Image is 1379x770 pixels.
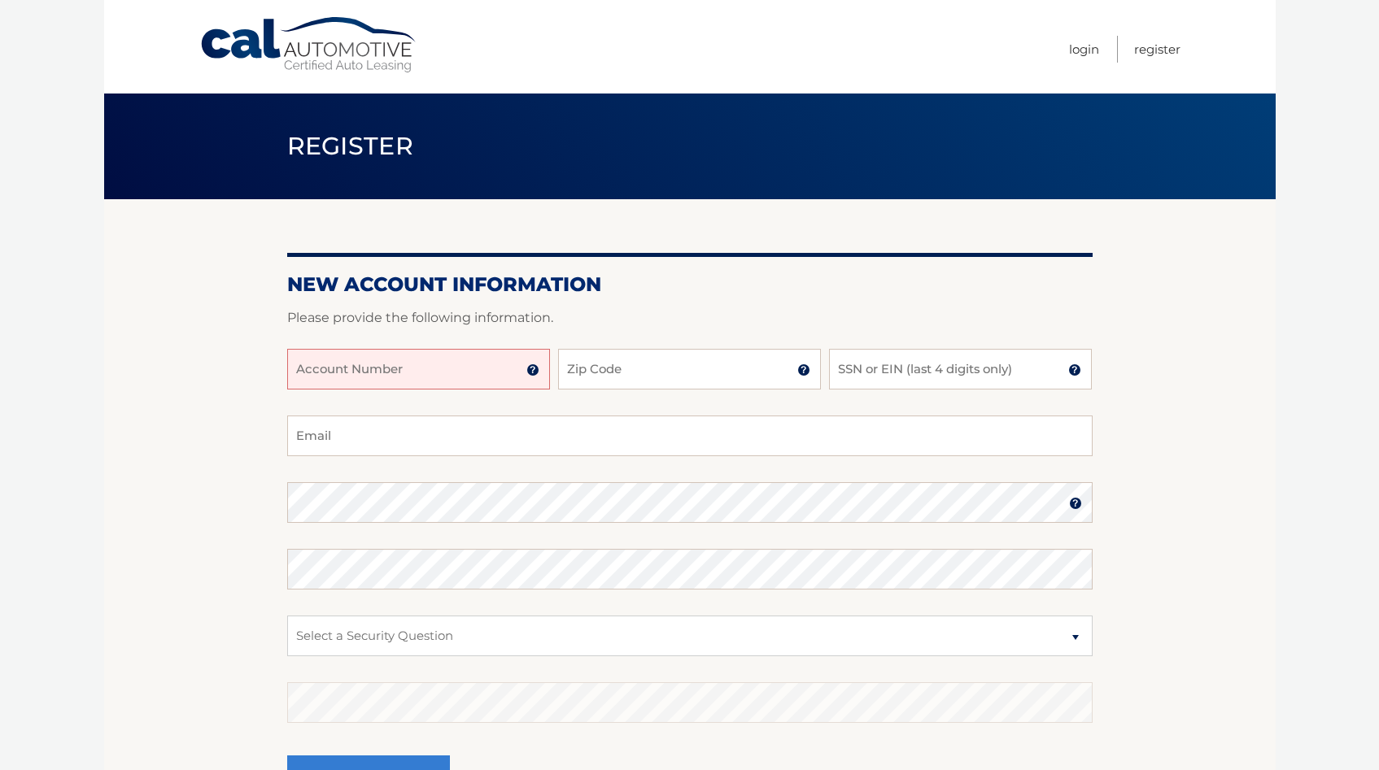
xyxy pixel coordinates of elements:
span: Register [287,131,414,161]
a: Cal Automotive [199,16,419,74]
img: tooltip.svg [526,363,539,376]
a: Login [1069,36,1099,63]
input: SSN or EIN (last 4 digits only) [829,349,1092,389]
h2: New Account Information [287,272,1093,297]
a: Register [1134,36,1180,63]
p: Please provide the following information. [287,307,1093,329]
img: tooltip.svg [797,363,810,376]
input: Email [287,415,1093,456]
input: Account Number [287,349,550,389]
img: tooltip.svg [1068,363,1081,376]
input: Zip Code [558,349,821,389]
img: tooltip.svg [1069,497,1082,510]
